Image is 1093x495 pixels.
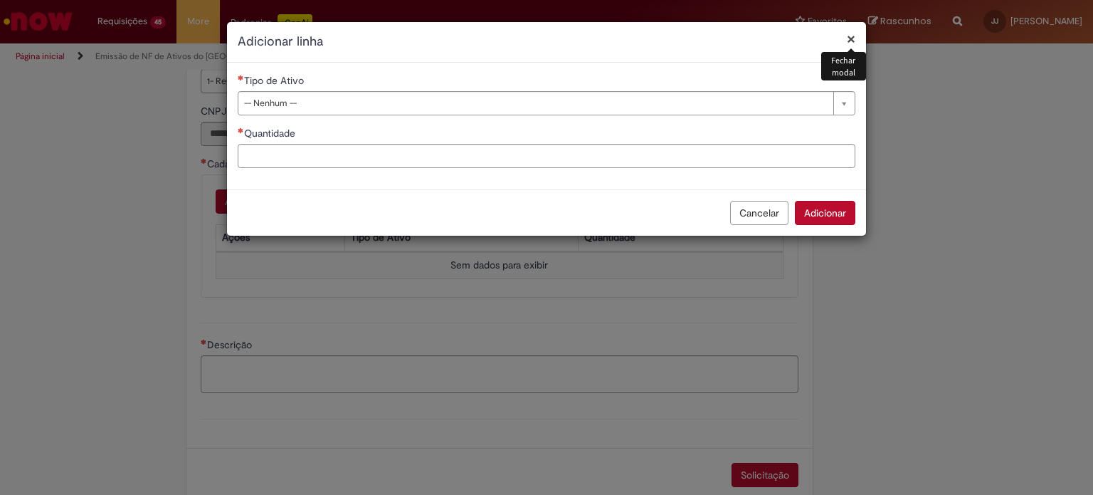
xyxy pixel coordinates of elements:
button: Cancelar [730,201,788,225]
span: Quantidade [244,127,298,140]
span: Necessários [238,75,244,80]
input: Quantidade [238,144,855,168]
span: Necessários [238,127,244,133]
button: Fechar modal [847,31,855,46]
span: -- Nenhum -- [244,92,826,115]
h2: Adicionar linha [238,33,855,51]
span: Tipo de Ativo [244,74,307,87]
button: Adicionar [795,201,855,225]
div: Fechar modal [821,52,866,80]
